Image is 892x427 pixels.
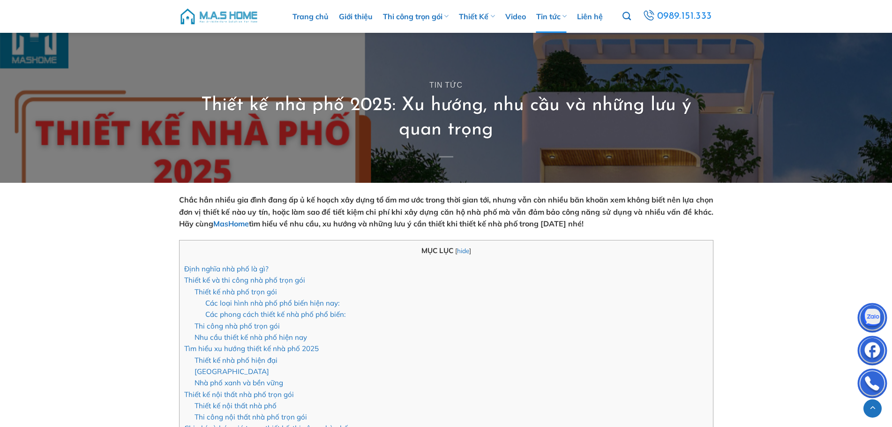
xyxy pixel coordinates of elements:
a: Lên đầu trang [863,399,882,418]
a: Tin tức [429,81,463,89]
a: Tìm hiểu xu hướng thiết kế nhà phố 2025 [184,344,319,353]
a: [GEOGRAPHIC_DATA] [195,367,269,376]
a: Định nghĩa nhà phố là gì? [184,264,269,273]
a: Thiết kế nội thất nhà phố trọn gói [184,390,294,399]
span: ] [469,247,471,255]
img: Facebook [858,338,886,366]
a: 0989.151.333 [641,8,713,25]
img: Phone [858,371,886,399]
a: Các phong cách thiết kế nhà phố phổ biến: [205,310,345,319]
a: Thiết kế nhà phố hiện đại [195,356,277,365]
a: Tìm kiếm [622,7,631,26]
a: Thi công nội thất nhà phố trọn gói [195,412,307,421]
a: Các loại hình nhà phố phổ biến hiện nay: [205,299,339,307]
span: [ [455,247,457,255]
a: Thiết kế và thi công nhà phố trọn gói [184,276,305,285]
a: Nhà phố xanh và bền vững [195,378,283,387]
a: hide [457,247,469,255]
img: Zalo [858,305,886,333]
strong: Chắc hẳn nhiều gia đình đang ấp ủ kế hoạch xây dựng tổ ấm mơ ước trong thời gian tới, nhưng vẫn c... [179,195,713,228]
a: MasHome [213,219,249,228]
p: MỤC LỤC [184,245,708,256]
span: 0989.151.333 [657,8,712,24]
img: M.A.S HOME – Tổng Thầu Thiết Kế Và Xây Nhà Trọn Gói [179,2,259,30]
a: Nhu cầu thiết kế nhà phố hiện nay [195,333,307,342]
a: Thiết kế nhà phố trọn gói [195,287,277,296]
a: Thiết kế nội thất nhà phố [195,401,277,410]
a: Thi công nhà phố trọn gói [195,322,280,330]
h1: Thiết kế nhà phố 2025: Xu hướng, nhu cầu và những lưu ý quan trọng [179,93,713,142]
